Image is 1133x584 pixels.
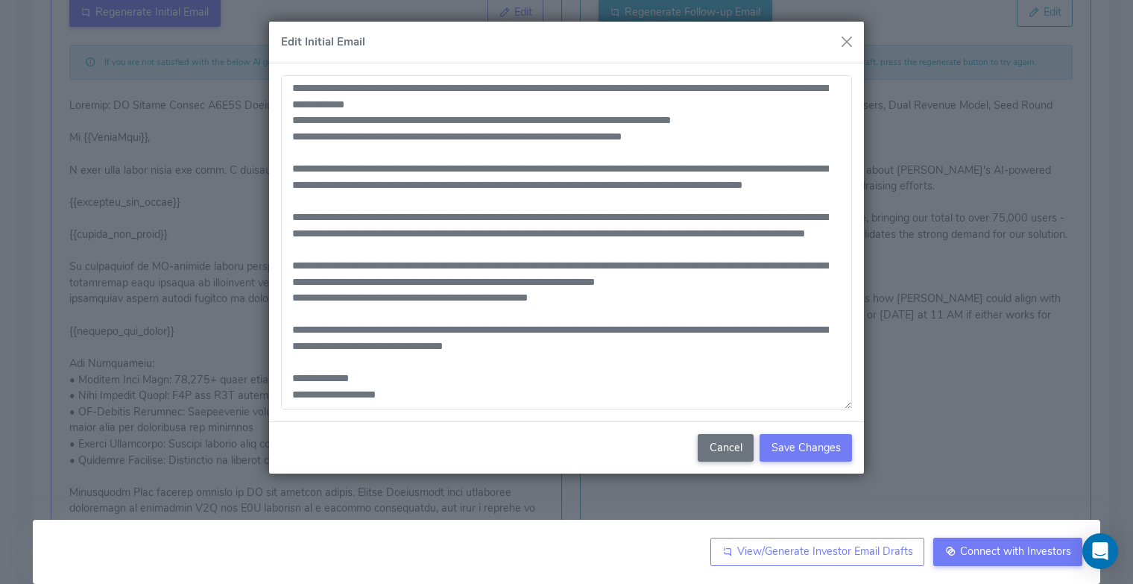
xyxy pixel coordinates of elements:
a: Connect with Investors [933,538,1082,566]
h5: Edit Initial Email [281,34,365,51]
button: Cancel [698,434,754,462]
button: Save Changes [760,434,852,462]
span: Save Changes [771,440,841,455]
span: Connect with Investors [960,544,1071,559]
button: Close [836,31,858,53]
div: Open Intercom Messenger [1082,533,1118,569]
span: View/Generate Investor Email Drafts [737,544,913,559]
a: View/Generate Investor Email Drafts [710,538,924,566]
